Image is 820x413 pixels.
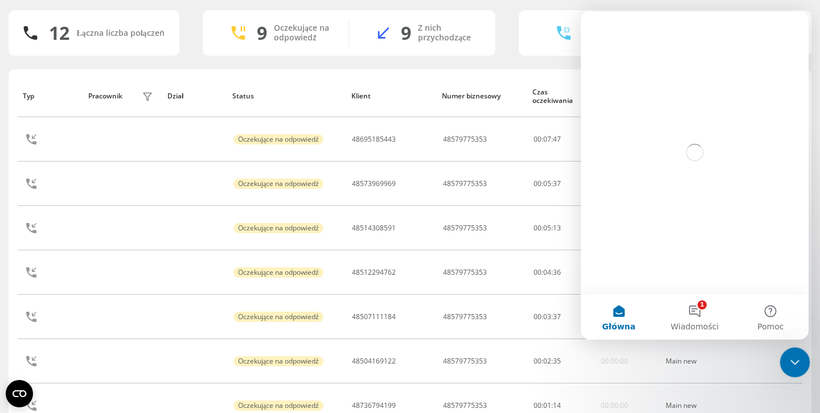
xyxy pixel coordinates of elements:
[534,402,561,410] div: : :
[352,224,396,232] div: 48514308591
[543,267,551,277] span: 04
[601,402,628,410] div: 00:00:00
[534,135,561,143] div: : :
[233,179,323,189] div: Oczekujące na odpowiedź
[601,357,628,365] div: 00:00:00
[23,92,77,100] div: Typ
[666,357,731,365] div: Main new
[443,135,487,143] div: 48579775353
[443,180,487,188] div: 48579775353
[352,402,396,410] div: 48736794199
[233,312,323,322] div: Oczekujące na odpowiedź
[443,313,487,321] div: 48579775353
[543,312,551,321] span: 03
[543,400,551,410] span: 01
[534,356,542,366] span: 00
[443,269,487,276] div: 48579775353
[534,313,561,321] div: : :
[553,134,561,144] span: 47
[418,23,478,43] div: Z nich przychodzące
[534,400,542,410] span: 00
[553,179,561,188] span: 37
[443,224,487,232] div: 48579775353
[543,134,551,144] span: 07
[553,312,561,321] span: 37
[76,28,164,38] div: Łączna liczba połączeń
[666,402,731,410] div: Main new
[534,224,561,232] div: : :
[49,22,69,44] div: 12
[553,223,561,233] span: 13
[88,92,122,100] div: Pracownik
[780,348,810,378] iframe: Intercom live chat
[442,92,522,100] div: Numer biznesowy
[167,92,222,100] div: Dział
[443,402,487,410] div: 48579775353
[233,223,323,233] div: Oczekujące na odpowiedź
[534,223,542,233] span: 00
[443,357,487,365] div: 48579775353
[534,180,561,188] div: : :
[274,23,331,43] div: Oczekujące na odpowiedź
[401,22,411,44] div: 9
[581,11,809,340] iframe: Intercom live chat
[233,400,323,411] div: Oczekujące na odpowiedź
[534,357,561,365] div: : :
[232,92,341,100] div: Status
[532,88,589,105] div: Czas oczekiwania
[553,400,561,410] span: 14
[352,357,396,365] div: 48504169122
[543,356,551,366] span: 02
[233,356,323,366] div: Oczekujące na odpowiedź
[534,267,542,277] span: 00
[543,179,551,188] span: 05
[534,134,542,144] span: 00
[543,223,551,233] span: 05
[534,312,542,321] span: 00
[352,135,396,143] div: 48695185443
[257,22,267,44] div: 9
[351,92,431,100] div: Klient
[352,313,396,321] div: 48507111184
[6,380,33,407] button: Open CMP widget
[534,269,561,276] div: : :
[553,267,561,277] span: 36
[233,267,323,278] div: Oczekujące na odpowiedź
[534,179,542,188] span: 00
[352,269,396,276] div: 48512294762
[352,180,396,188] div: 48573969969
[553,356,561,366] span: 35
[233,134,323,144] div: Oczekujące na odpowiedź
